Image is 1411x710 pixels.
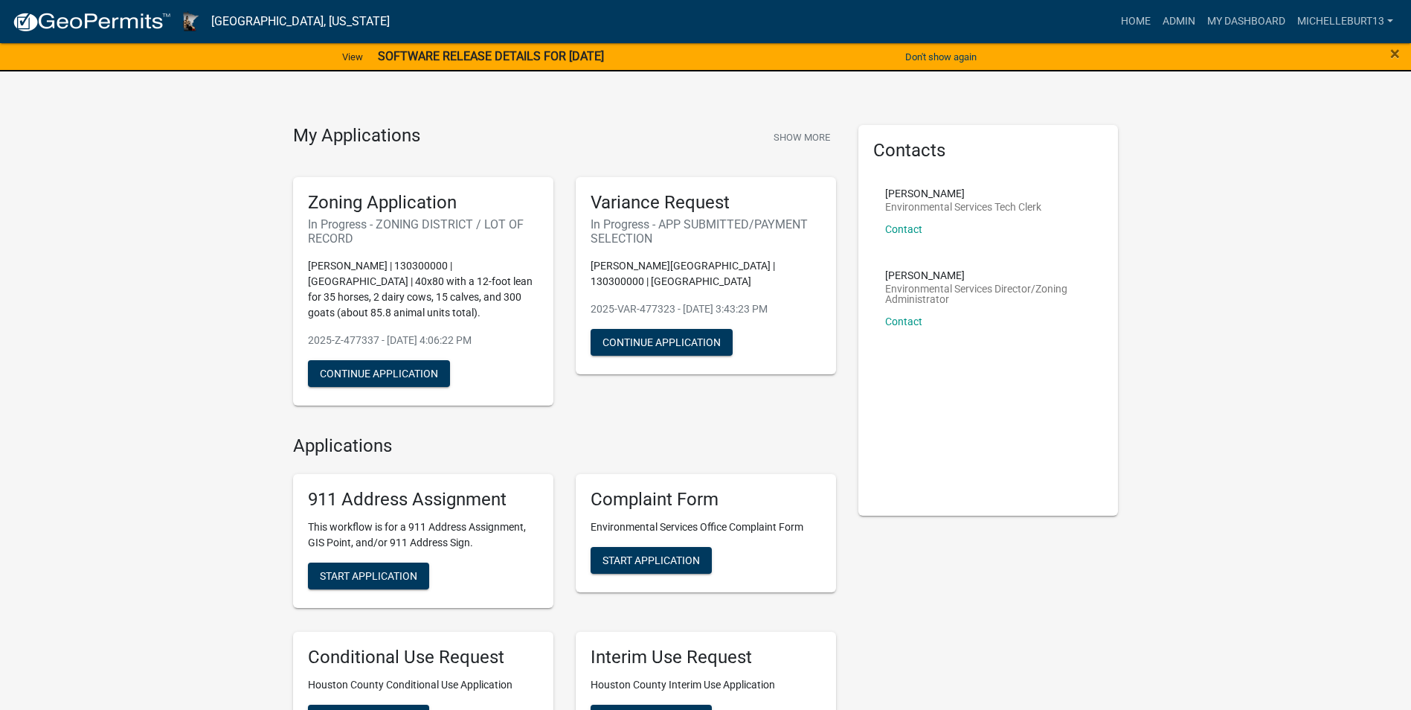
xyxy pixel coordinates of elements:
img: Houston County, Minnesota [183,11,199,31]
h5: 911 Address Assignment [308,489,539,511]
button: Show More [768,125,836,150]
span: Start Application [602,554,700,566]
a: My Dashboard [1201,7,1291,36]
button: Continue Application [591,329,733,356]
p: [PERSON_NAME][GEOGRAPHIC_DATA] | 130300000 | [GEOGRAPHIC_DATA] [591,258,821,290]
a: michelleburt13 [1291,7,1399,36]
p: Environmental Services Director/Zoning Administrator [885,284,1092,304]
h5: Interim Use Request [591,647,821,668]
button: Continue Application [308,360,450,387]
h5: Complaint Form [591,489,821,511]
h5: Variance Request [591,192,821,214]
p: Environmental Services Office Complaint Form [591,519,821,535]
p: [PERSON_NAME] [885,270,1092,281]
button: Don't show again [899,45,983,69]
p: 2025-Z-477337 - [DATE] 4:06:22 PM [308,333,539,348]
span: Start Application [320,570,417,582]
a: [GEOGRAPHIC_DATA], [US_STATE] [211,9,390,34]
p: [PERSON_NAME] [885,188,1041,199]
p: Houston County Conditional Use Application [308,677,539,693]
a: Home [1115,7,1157,36]
button: Start Application [591,547,712,574]
strong: SOFTWARE RELEASE DETAILS FOR [DATE] [378,49,604,63]
a: Admin [1157,7,1201,36]
h5: Contacts [873,140,1104,161]
p: Environmental Services Tech Clerk [885,202,1041,212]
p: Houston County Interim Use Application [591,677,821,693]
button: Close [1390,45,1400,63]
a: Contact [885,316,922,327]
p: 2025-VAR-477323 - [DATE] 3:43:23 PM [591,301,821,317]
h6: In Progress - ZONING DISTRICT / LOT OF RECORD [308,217,539,246]
span: × [1390,43,1400,64]
h5: Zoning Application [308,192,539,214]
button: Start Application [308,563,429,589]
h4: My Applications [293,125,420,147]
h5: Conditional Use Request [308,647,539,668]
a: Contact [885,223,922,235]
p: This workflow is for a 911 Address Assignment, GIS Point, and/or 911 Address Sign. [308,519,539,551]
a: View [336,45,369,69]
h6: In Progress - APP SUBMITTED/PAYMENT SELECTION [591,217,821,246]
p: [PERSON_NAME] | 130300000 | [GEOGRAPHIC_DATA] | 40x80 with a 12-foot lean for 35 horses, 2 dairy ... [308,258,539,321]
h4: Applications [293,435,836,457]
